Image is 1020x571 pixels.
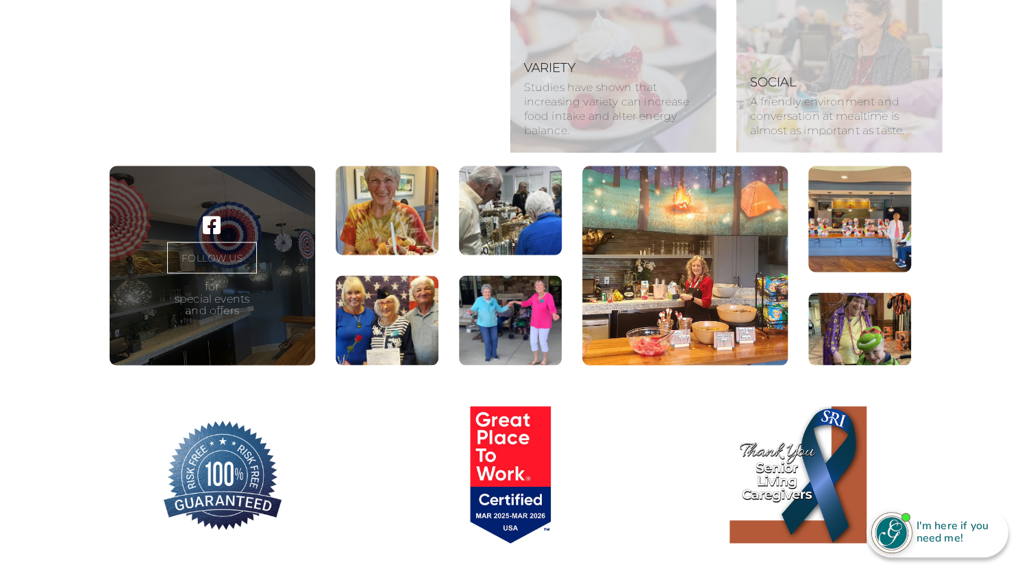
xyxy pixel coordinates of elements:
img: Thank You Senior Living Caregivers [730,406,867,543]
a: FOLLOW US [167,242,256,273]
img: 100% Risk Free Guarantee [154,406,291,543]
a: Visit our ' . $platform_name . ' page [203,214,221,235]
a: Thank You Senior Living Caregivers [654,406,942,547]
p: Studies have shown that increasing variety can increase food intake and alter energy balance. [510,81,716,151]
p: for special events and offers [175,280,249,316]
h3: Variety [510,61,716,81]
div: I'm here if you need me! [912,518,998,547]
a: Great Place to Work [366,406,654,547]
img: avatar [871,513,911,553]
a: 100% Risk Free Guarantee [79,406,366,547]
p: A friendly environment and conversation at mealtime is almost as important as taste. [736,95,942,151]
img: Great Place to Work [442,406,579,543]
h3: Social [736,75,942,96]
